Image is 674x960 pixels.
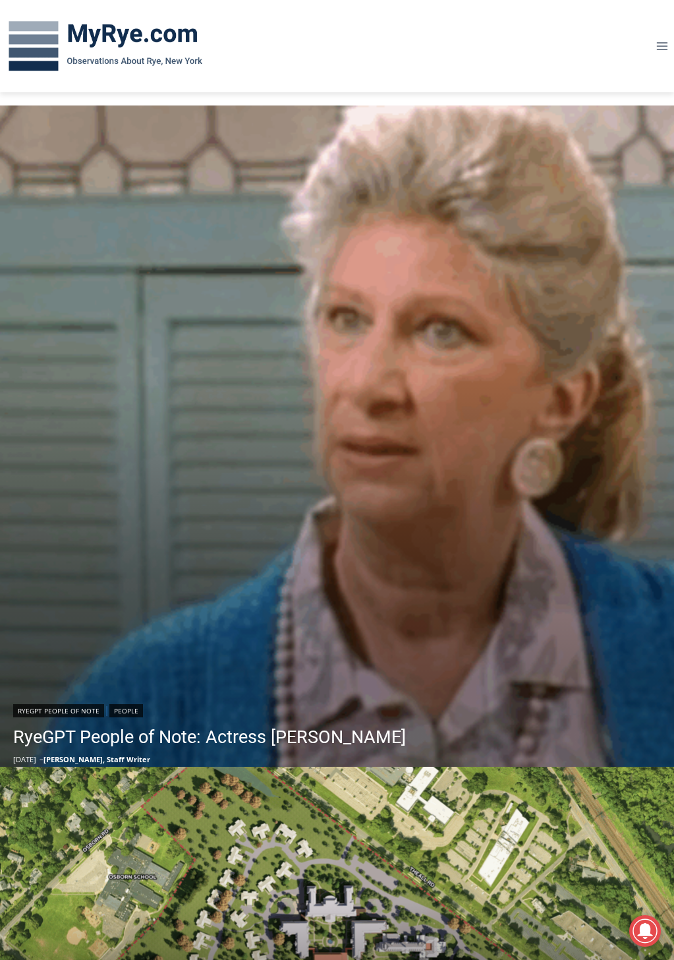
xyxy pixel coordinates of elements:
time: [DATE] [13,754,36,764]
a: [PERSON_NAME], Staff Writer [43,754,150,764]
a: RyeGPT People of Note [13,704,104,717]
a: People [109,704,143,717]
a: RyeGPT People of Note: Actress [PERSON_NAME] [13,724,406,750]
div: | [13,702,406,717]
button: Open menu [650,36,674,56]
span: – [40,754,43,764]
